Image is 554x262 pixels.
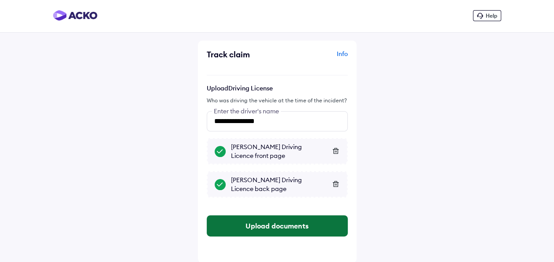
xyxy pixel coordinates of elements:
[207,84,348,92] p: Upload Driving License
[207,97,348,105] div: Who was driving the vehicle at the time of the incident?
[53,10,97,21] img: horizontal-gradient.png
[207,49,275,60] div: Track claim
[279,49,348,66] div: Info
[486,12,497,19] span: Help
[207,215,348,236] button: Upload documents
[231,176,340,193] div: [PERSON_NAME] Driving Licence back page
[231,142,340,160] div: [PERSON_NAME] Driving Licence front page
